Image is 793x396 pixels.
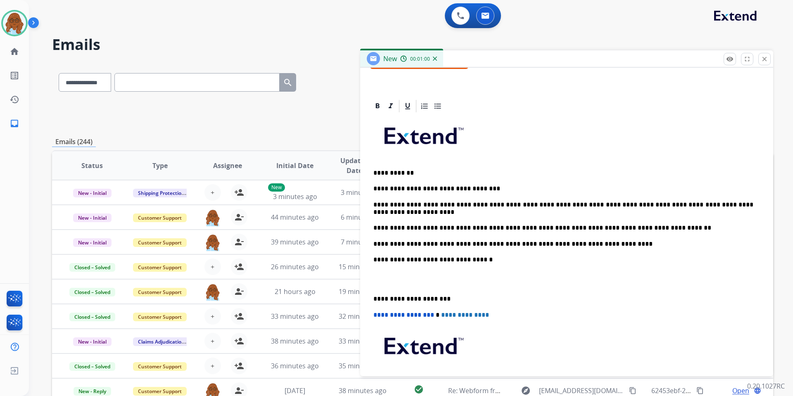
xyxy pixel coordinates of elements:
h2: Emails [52,36,773,53]
span: New - Initial [73,213,112,222]
span: Customer Support [133,213,187,222]
span: 62453ebf-2e4f-47a8-b9ff-eea8e7a6d5a8 [651,386,774,395]
mat-icon: close [761,55,768,63]
span: Customer Support [133,238,187,247]
span: New - Initial [73,337,112,346]
span: 21 hours ago [275,287,316,296]
span: Customer Support [133,387,187,396]
div: Italic [385,100,397,112]
span: Re: Webform from [EMAIL_ADDRESS][DOMAIN_NAME] on [DATE] [448,386,646,395]
div: Bold [371,100,384,112]
span: Customer Support [133,288,187,296]
span: Claims Adjudication [133,337,190,346]
span: Customer Support [133,263,187,272]
mat-icon: person_add [234,311,244,321]
span: New - Initial [73,238,112,247]
img: avatar [3,12,26,35]
span: Status [81,161,103,171]
span: 6 minutes ago [341,213,385,222]
mat-icon: person_add [234,361,244,371]
button: + [204,308,221,325]
div: Underline [401,100,414,112]
button: + [204,358,221,374]
p: New [268,183,285,192]
mat-icon: person_remove [234,212,244,222]
span: 00:01:00 [410,56,430,62]
mat-icon: content_copy [696,387,704,394]
mat-icon: history [9,95,19,104]
img: agent-avatar [204,283,221,301]
mat-icon: inbox [9,119,19,128]
span: Assignee [213,161,242,171]
span: 3 minutes ago [273,192,317,201]
p: 0.20.1027RC [747,381,785,391]
span: Closed – Solved [69,288,115,296]
span: Type [152,161,168,171]
mat-icon: fullscreen [743,55,751,63]
span: 38 minutes ago [339,386,387,395]
button: + [204,184,221,201]
span: Updated Date [336,156,373,175]
img: agent-avatar [204,209,221,226]
span: New - Reply [74,387,111,396]
mat-icon: list_alt [9,71,19,81]
mat-icon: person_remove [234,287,244,296]
span: Customer Support [133,362,187,371]
span: + [211,262,214,272]
mat-icon: person_remove [234,237,244,247]
span: 36 minutes ago [271,361,319,370]
span: 39 minutes ago [271,237,319,247]
span: Initial Date [276,161,313,171]
img: agent-avatar [204,234,221,251]
mat-icon: person_add [234,262,244,272]
span: Shipping Protection [133,189,190,197]
span: Closed – Solved [69,362,115,371]
span: + [211,187,214,197]
span: 26 minutes ago [271,262,319,271]
mat-icon: person_remove [234,386,244,396]
span: Closed – Solved [69,263,115,272]
mat-icon: explore [521,386,531,396]
span: Open [732,386,749,396]
span: 33 minutes ago [339,337,387,346]
span: New - Initial [73,189,112,197]
span: 19 minutes ago [339,287,387,296]
span: 15 minutes ago [339,262,387,271]
p: Emails (244) [52,137,96,147]
div: Ordered List [418,100,431,112]
mat-icon: person_add [234,336,244,346]
mat-icon: search [283,78,293,88]
span: New [383,54,397,63]
span: 3 minutes ago [341,188,385,197]
mat-icon: remove_red_eye [726,55,734,63]
span: 44 minutes ago [271,213,319,222]
span: Customer Support [133,313,187,321]
mat-icon: check_circle [414,384,424,394]
span: + [211,336,214,346]
span: [DATE] [285,386,305,395]
mat-icon: content_copy [629,387,636,394]
span: 38 minutes ago [271,337,319,346]
span: + [211,361,214,371]
span: + [211,311,214,321]
span: 33 minutes ago [271,312,319,321]
span: [EMAIL_ADDRESS][DOMAIN_NAME] [539,386,624,396]
span: 35 minutes ago [339,361,387,370]
span: 32 minutes ago [339,312,387,321]
button: + [204,258,221,275]
mat-icon: person_add [234,187,244,197]
mat-icon: home [9,47,19,57]
div: Bullet List [432,100,444,112]
span: Closed – Solved [69,313,115,321]
span: 7 minutes ago [341,237,385,247]
button: + [204,333,221,349]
